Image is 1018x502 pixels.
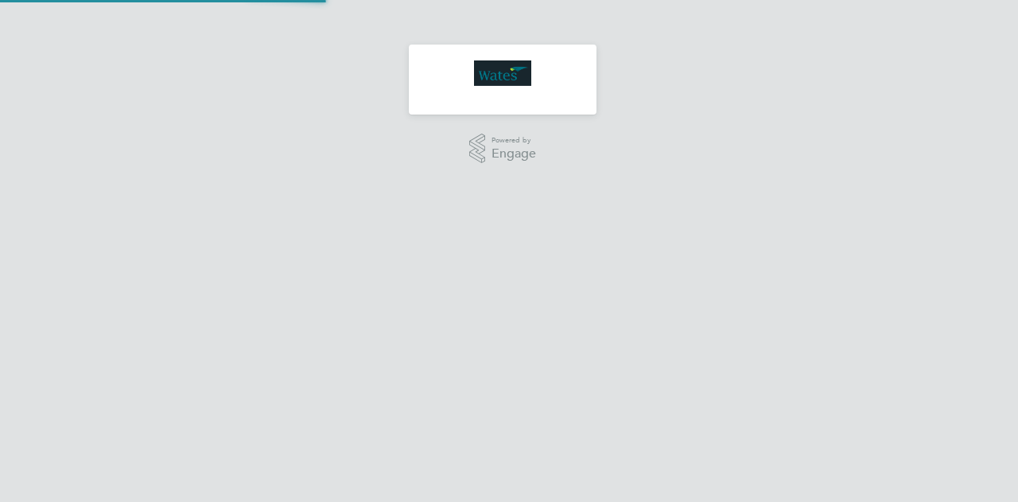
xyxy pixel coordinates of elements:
[492,147,536,161] span: Engage
[409,45,596,115] nav: Main navigation
[428,60,577,86] a: Go to home page
[492,134,536,147] span: Powered by
[474,60,531,86] img: wates-logo-retina.png
[469,134,537,164] a: Powered byEngage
